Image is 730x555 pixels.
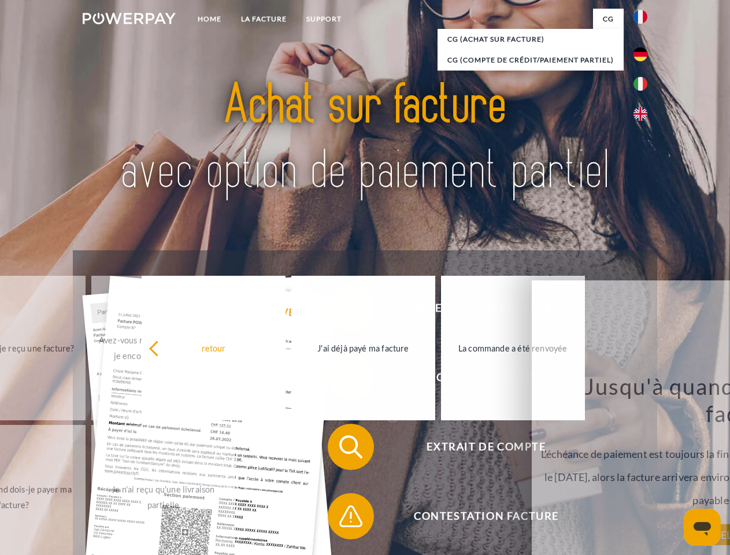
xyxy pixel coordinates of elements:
[149,340,279,356] div: retour
[98,482,228,513] div: Je n'ai reçu qu'une livraison partielle
[188,9,231,29] a: Home
[633,10,647,24] img: fr
[83,13,176,24] img: logo-powerpay-white.svg
[593,9,624,29] a: CG
[110,55,620,221] img: title-powerpay_fr.svg
[231,9,297,29] a: LA FACTURE
[633,47,647,61] img: de
[91,276,235,420] a: Avez-vous reçu mes paiements, ai-je encore un solde ouvert?
[633,77,647,91] img: it
[328,493,628,539] button: Contestation Facture
[98,332,228,364] div: Avez-vous reçu mes paiements, ai-je encore un solde ouvert?
[448,340,578,356] div: La commande a été renvoyée
[297,9,351,29] a: Support
[438,50,624,71] a: CG (Compte de crédit/paiement partiel)
[633,107,647,121] img: en
[438,29,624,50] a: CG (achat sur facture)
[684,509,721,546] iframe: Bouton de lancement de la fenêtre de messagerie
[336,432,365,461] img: qb_search.svg
[336,502,365,531] img: qb_warning.svg
[298,340,428,356] div: J'ai déjà payé ma facture
[328,424,628,470] button: Extrait de compte
[344,424,628,470] span: Extrait de compte
[344,493,628,539] span: Contestation Facture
